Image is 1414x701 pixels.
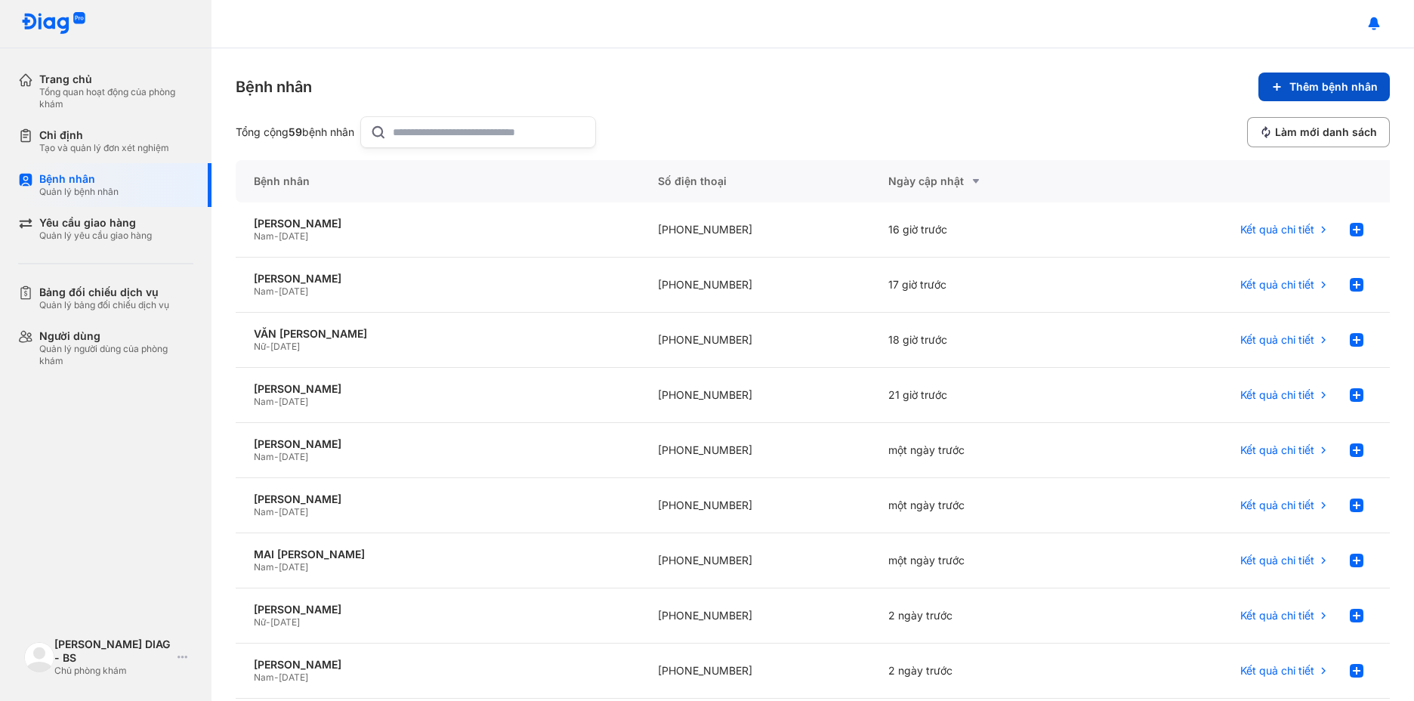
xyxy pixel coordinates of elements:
[254,272,622,286] div: [PERSON_NAME]
[236,125,354,139] div: Tổng cộng bệnh nhân
[254,658,622,672] div: [PERSON_NAME]
[254,672,274,683] span: Nam
[266,341,270,352] span: -
[1240,554,1314,567] span: Kết quả chi tiết
[1240,388,1314,402] span: Kết quả chi tiết
[39,86,193,110] div: Tổng quan hoạt động của phòng khám
[1247,117,1390,147] button: Làm mới danh sách
[39,329,193,343] div: Người dùng
[236,160,640,202] div: Bệnh nhân
[1275,125,1377,139] span: Làm mới danh sách
[279,672,308,683] span: [DATE]
[274,561,279,573] span: -
[274,672,279,683] span: -
[39,128,169,142] div: Chỉ định
[1240,664,1314,678] span: Kết quả chi tiết
[640,644,871,699] div: [PHONE_NUMBER]
[274,506,279,517] span: -
[279,451,308,462] span: [DATE]
[254,396,274,407] span: Nam
[270,616,300,628] span: [DATE]
[279,396,308,407] span: [DATE]
[888,172,1083,190] div: Ngày cập nhật
[640,423,871,478] div: [PHONE_NUMBER]
[39,172,119,186] div: Bệnh nhân
[1240,499,1314,512] span: Kết quả chi tiết
[1240,609,1314,622] span: Kết quả chi tiết
[870,644,1101,699] div: 2 ngày trước
[254,548,622,561] div: MAI [PERSON_NAME]
[254,437,622,451] div: [PERSON_NAME]
[870,423,1101,478] div: một ngày trước
[254,451,274,462] span: Nam
[266,616,270,628] span: -
[254,506,274,517] span: Nam
[870,478,1101,533] div: một ngày trước
[289,125,302,138] span: 59
[270,341,300,352] span: [DATE]
[254,561,274,573] span: Nam
[640,258,871,313] div: [PHONE_NUMBER]
[640,533,871,588] div: [PHONE_NUMBER]
[39,230,152,242] div: Quản lý yêu cầu giao hàng
[640,368,871,423] div: [PHONE_NUMBER]
[254,493,622,506] div: [PERSON_NAME]
[1240,223,1314,236] span: Kết quả chi tiết
[39,142,169,154] div: Tạo và quản lý đơn xét nghiệm
[254,382,622,396] div: [PERSON_NAME]
[254,341,266,352] span: Nữ
[39,299,169,311] div: Quản lý bảng đối chiếu dịch vụ
[1240,443,1314,457] span: Kết quả chi tiết
[640,202,871,258] div: [PHONE_NUMBER]
[254,217,622,230] div: [PERSON_NAME]
[254,230,274,242] span: Nam
[1289,80,1378,94] span: Thêm bệnh nhân
[870,533,1101,588] div: một ngày trước
[870,258,1101,313] div: 17 giờ trước
[39,186,119,198] div: Quản lý bệnh nhân
[39,73,193,86] div: Trang chủ
[1258,73,1390,101] button: Thêm bệnh nhân
[254,327,622,341] div: VĂN [PERSON_NAME]
[236,76,312,97] div: Bệnh nhân
[21,12,86,36] img: logo
[870,368,1101,423] div: 21 giờ trước
[254,286,274,297] span: Nam
[254,603,622,616] div: [PERSON_NAME]
[254,616,266,628] span: Nữ
[274,396,279,407] span: -
[1240,278,1314,292] span: Kết quả chi tiết
[279,506,308,517] span: [DATE]
[1240,333,1314,347] span: Kết quả chi tiết
[274,451,279,462] span: -
[640,160,871,202] div: Số điện thoại
[870,202,1101,258] div: 16 giờ trước
[39,286,169,299] div: Bảng đối chiếu dịch vụ
[279,286,308,297] span: [DATE]
[39,216,152,230] div: Yêu cầu giao hàng
[274,230,279,242] span: -
[640,588,871,644] div: [PHONE_NUMBER]
[24,642,54,672] img: logo
[870,313,1101,368] div: 18 giờ trước
[54,638,171,665] div: [PERSON_NAME] DIAG - BS
[640,478,871,533] div: [PHONE_NUMBER]
[274,286,279,297] span: -
[640,313,871,368] div: [PHONE_NUMBER]
[39,343,193,367] div: Quản lý người dùng của phòng khám
[279,561,308,573] span: [DATE]
[279,230,308,242] span: [DATE]
[870,588,1101,644] div: 2 ngày trước
[54,665,171,677] div: Chủ phòng khám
